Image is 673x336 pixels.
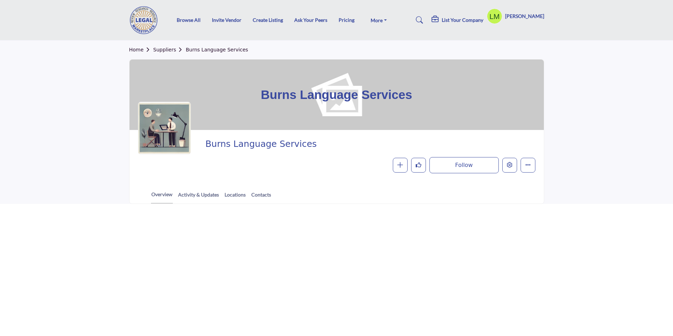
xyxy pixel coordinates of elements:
[186,47,248,52] a: Burns Language Services
[409,14,428,26] a: Search
[177,17,201,23] a: Browse All
[153,47,185,52] a: Suppliers
[429,157,499,173] button: Follow
[261,60,412,130] h1: Burns Language Services
[339,17,354,23] a: Pricing
[178,191,219,203] a: Activity & Updates
[411,158,426,173] button: Like
[224,191,246,203] a: Locations
[521,158,535,173] button: More details
[212,17,241,23] a: Invite Vendor
[294,17,327,23] a: Ask Your Peers
[129,47,153,52] a: Home
[505,13,544,20] h5: [PERSON_NAME]
[129,6,162,34] img: site Logo
[251,191,271,203] a: Contacts
[502,158,517,173] button: Edit company
[442,17,483,23] h5: List Your Company
[205,138,473,150] span: Burns Language Services
[253,17,283,23] a: Create Listing
[432,16,483,24] div: List Your Company
[487,8,502,24] button: Show hide supplier dropdown
[366,15,392,25] a: More
[151,191,173,204] a: Overview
